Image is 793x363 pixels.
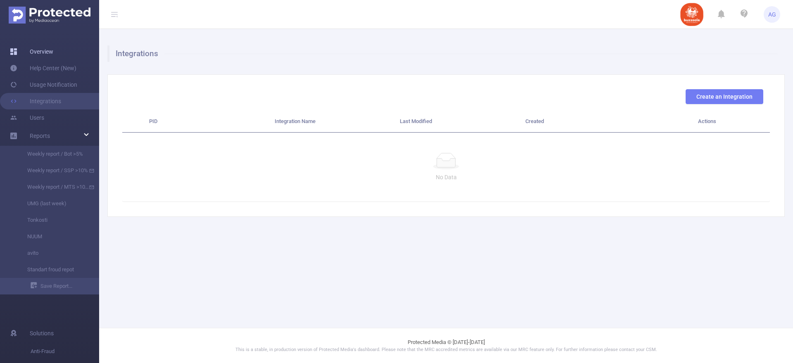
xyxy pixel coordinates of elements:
a: Reports [30,128,50,144]
img: Protected Media [9,7,90,24]
a: Help Center (New) [10,60,76,76]
span: Integration Name [275,118,316,124]
a: Users [10,109,44,126]
footer: Protected Media © [DATE]-[DATE] [99,328,793,363]
a: Usage Notification [10,76,77,93]
a: Weekly report / SSP >10% [17,162,89,179]
span: PID [149,118,157,124]
a: Tonkosti [17,212,89,228]
a: Overview [10,43,53,60]
a: Weekly report / Bot >5% [17,146,89,162]
a: avito [17,245,89,261]
a: Standart froud repot [17,261,89,278]
span: AG [768,6,776,23]
p: This is a stable, in production version of Protected Media's dashboard. Please note that the MRC ... [120,346,772,354]
button: Create an Integration [686,89,763,104]
a: Integrations [10,93,61,109]
span: Reports [30,133,50,139]
h1: Integrations [107,45,778,62]
span: Created [525,118,544,124]
span: Last Modified [400,118,432,124]
a: Weekly report / MTS >10% [17,179,89,195]
span: Actions [698,118,716,124]
a: UMG (last week) [17,195,89,212]
a: Save Report... [31,278,99,294]
p: No Data [129,173,763,182]
span: Anti-Fraud [31,343,99,360]
span: Solutions [30,325,54,342]
a: NUUM [17,228,89,245]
